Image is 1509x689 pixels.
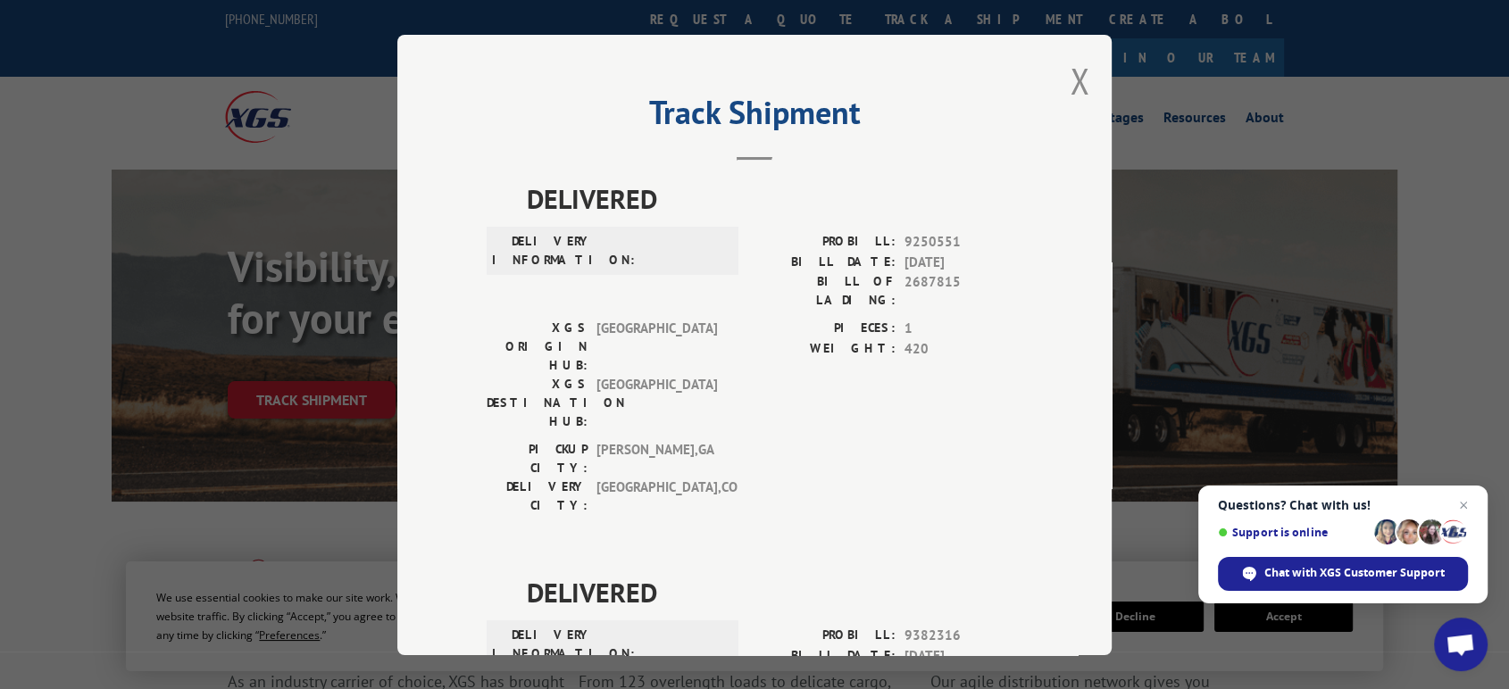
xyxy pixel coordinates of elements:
span: 9250551 [905,232,1022,253]
label: DELIVERY INFORMATION: [492,626,593,663]
button: Close modal [1070,57,1089,104]
label: BILL DATE: [754,252,896,272]
label: DELIVERY CITY: [487,477,588,515]
span: [GEOGRAPHIC_DATA] [596,375,717,431]
span: 9382316 [905,626,1022,646]
span: Support is online [1218,526,1368,539]
span: Chat with XGS Customer Support [1264,565,1445,581]
label: PROBILL: [754,232,896,253]
span: [GEOGRAPHIC_DATA] [596,319,717,375]
span: [DATE] [905,645,1022,666]
span: [PERSON_NAME] , GA [596,440,717,477]
label: PIECES: [754,319,896,339]
label: PICKUP CITY: [487,440,588,477]
span: DELIVERED [527,178,1022,219]
div: Chat with XGS Customer Support [1218,557,1468,591]
label: DELIVERY INFORMATION: [492,232,593,270]
span: 420 [905,338,1022,359]
span: [DATE] [905,252,1022,272]
label: WEIGHT: [754,338,896,359]
label: BILL OF LADING: [754,272,896,310]
span: 1 [905,319,1022,339]
span: Questions? Chat with us! [1218,498,1468,512]
span: DELIVERED [527,572,1022,612]
div: Open chat [1434,618,1488,671]
label: XGS DESTINATION HUB: [487,375,588,431]
span: 2687815 [905,272,1022,310]
span: [GEOGRAPHIC_DATA] , CO [596,477,717,515]
label: BILL DATE: [754,645,896,666]
h2: Track Shipment [487,100,1022,134]
label: PROBILL: [754,626,896,646]
label: XGS ORIGIN HUB: [487,319,588,375]
span: Close chat [1453,494,1474,516]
